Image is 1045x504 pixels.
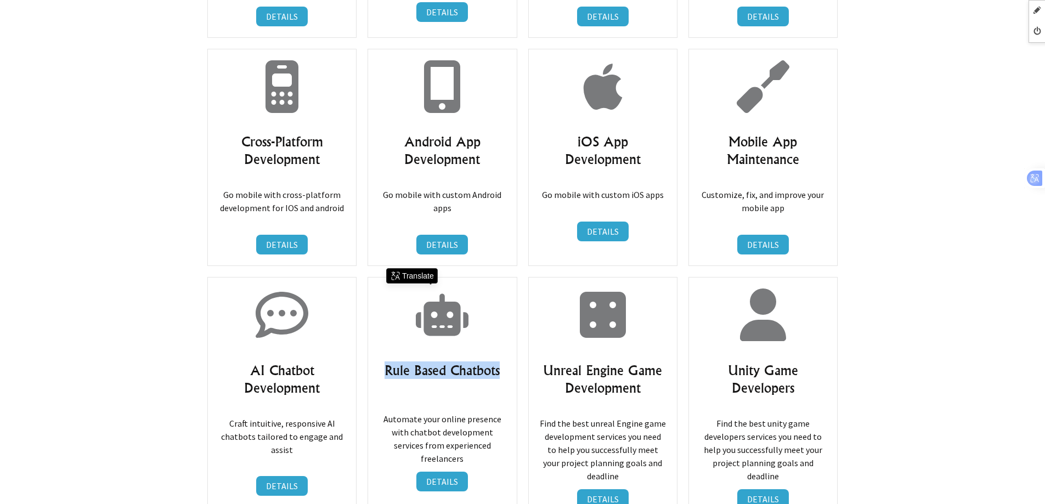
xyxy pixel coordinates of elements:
a: DETAILS [256,476,308,496]
p: Craft intuitive, responsive AI chatbots tailored to engage and assist [219,404,345,469]
p: Automate your online presence with chatbot development services from experienced freelancers [379,386,505,465]
a: DETAILS [416,472,468,491]
h3: Rule Based Chatbots [379,361,505,379]
p: Go mobile with custom Android apps [379,175,505,228]
p: Go mobile with custom iOS apps [540,175,666,214]
p: Go mobile with cross-platform development for IOS and android [219,175,345,228]
a: DETAILS [577,7,629,26]
h3: AI Chatbot Development [219,361,345,397]
a: DETAILS [737,7,789,26]
p: Find the best unity game developers services you need to help you successfully meet your project ... [700,404,826,483]
h3: Cross-Platform Development [219,133,345,168]
h3: iOS App Development [540,133,666,168]
a: DETAILS [737,235,789,254]
a: DETAILS [416,2,468,22]
p: Find the best unreal Engine game development services you need to help you successfully meet your... [540,404,666,483]
a: DETAILS [256,7,308,26]
h3: Unity Game Developers [700,361,826,397]
p: Customize, fix, and improve your mobile app [700,175,826,228]
h3: Unreal Engine Game Development [540,361,666,397]
h3: Android App Development [379,133,505,168]
a: DETAILS [256,235,308,254]
a: DETAILS [416,235,468,254]
h3: Mobile App Maintenance [700,133,826,168]
a: DETAILS [577,222,629,241]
